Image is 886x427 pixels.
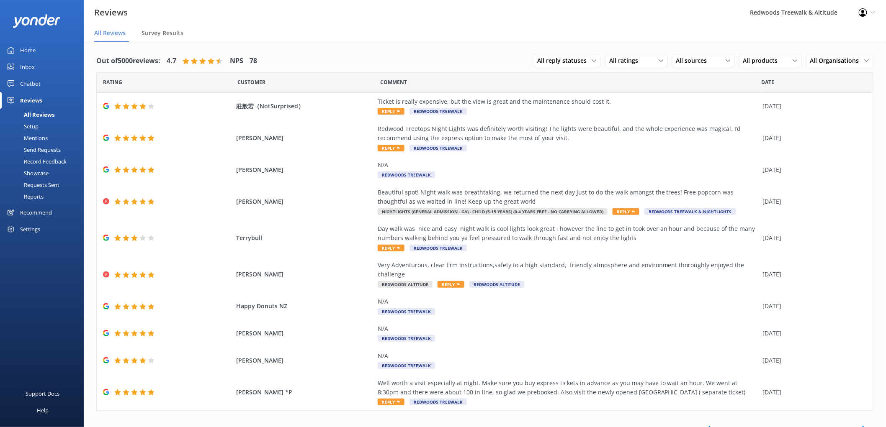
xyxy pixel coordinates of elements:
[236,165,373,174] span: [PERSON_NAME]
[20,92,42,109] div: Reviews
[378,378,759,397] div: Well worth a visit especially at night. Make sure you buy express tickets in advance as you may h...
[96,56,160,66] h4: Out of 5000 reviews:
[378,297,759,306] div: N/A
[378,124,759,143] div: Redwood Treetops Night Lights was definitely worth visiting! The lights were beautiful, and the w...
[763,270,863,279] div: [DATE]
[5,156,84,167] a: Record Feedback
[20,42,36,59] div: Home
[378,281,433,288] span: Redwoods Altitude
[381,78,407,86] span: Question
[5,132,84,144] a: Mentions
[20,75,41,92] div: Chatbot
[5,167,49,179] div: Showcase
[378,308,435,315] span: Redwoods Treewalk
[676,56,712,65] span: All sources
[763,302,863,311] div: [DATE]
[250,56,257,66] h4: 78
[378,145,404,151] span: Reply
[763,133,863,143] div: [DATE]
[763,102,863,111] div: [DATE]
[378,208,608,215] span: Nightlights (General Admission - GA) - Child (5-15 years) (0-4 years free - no carrying allowed)
[410,399,467,405] span: Redwoods Treewalk
[236,233,373,243] span: Terrybull
[537,56,592,65] span: All reply statuses
[5,120,84,132] a: Setup
[5,109,54,120] div: All Reviews
[237,78,265,86] span: Date
[438,281,464,288] span: Reply
[236,356,373,365] span: [PERSON_NAME]
[378,171,435,178] span: Redwoods Treewalk
[142,29,183,37] span: Survey Results
[236,133,373,143] span: [PERSON_NAME]
[5,179,59,191] div: Requests Sent
[763,165,863,174] div: [DATE]
[609,56,643,65] span: All ratings
[26,385,60,402] div: Support Docs
[763,388,863,397] div: [DATE]
[37,402,49,419] div: Help
[378,108,404,115] span: Reply
[378,161,759,170] div: N/A
[5,144,61,156] div: Send Requests
[236,102,373,111] span: 莊般若（NotSurprised）
[378,188,759,207] div: Beautiful spot! NIght walk was breathtaking, we returned the next day just to do the walk amongst...
[810,56,864,65] span: All Organisations
[94,6,128,19] h3: Reviews
[763,197,863,206] div: [DATE]
[378,351,759,361] div: N/A
[20,204,52,221] div: Recommend
[378,362,435,369] span: Redwoods Treewalk
[5,132,48,144] div: Mentions
[5,144,84,156] a: Send Requests
[236,270,373,279] span: [PERSON_NAME]
[5,191,44,202] div: Reports
[5,120,39,132] div: Setup
[378,324,759,333] div: N/A
[236,388,373,397] span: [PERSON_NAME] *P
[94,29,126,37] span: All Reviews
[763,233,863,243] div: [DATE]
[13,14,61,28] img: yonder-white-logo.png
[103,78,122,86] span: Date
[236,329,373,338] span: [PERSON_NAME]
[378,335,435,342] span: Redwoods Treewalk
[5,191,84,202] a: Reports
[378,261,759,279] div: Very Adventurous, clear firm instructions,safety to a high standard, friendly atmosphere and envi...
[762,78,775,86] span: Date
[5,179,84,191] a: Requests Sent
[378,245,404,251] span: Reply
[167,56,176,66] h4: 4.7
[763,329,863,338] div: [DATE]
[5,167,84,179] a: Showcase
[469,281,524,288] span: Redwoods Altitude
[410,145,467,151] span: Redwoods Treewalk
[5,156,67,167] div: Record Feedback
[236,302,373,311] span: Happy Donuts NZ
[644,208,736,215] span: Redwoods Treewalk & Nightlights
[410,108,467,115] span: Redwoods Treewalk
[743,56,783,65] span: All products
[410,245,467,251] span: Redwoods Treewalk
[763,356,863,365] div: [DATE]
[613,208,639,215] span: Reply
[378,97,759,106] div: Ticket is really expensive, but the view is great and the maintenance should cost it.
[20,59,35,75] div: Inbox
[20,221,40,238] div: Settings
[5,109,84,120] a: All Reviews
[378,399,404,405] span: Reply
[378,224,759,243] div: Day walk was nice and easy night walk is cool lights look great , however the line to get in took...
[230,56,243,66] h4: NPS
[236,197,373,206] span: [PERSON_NAME]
